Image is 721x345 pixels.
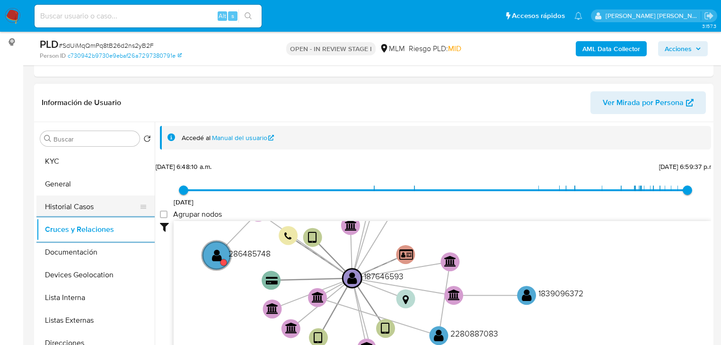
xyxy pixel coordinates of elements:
[36,264,155,286] button: Devices Geolocation
[238,9,258,23] button: search-icon
[212,133,274,142] a: Manual del usuario
[409,44,461,54] span: Riesgo PLD:
[538,287,583,299] text: 1839096372
[59,41,154,50] span: # SdUiMqQmPq8tB26d2ns2yB2F
[448,43,461,54] span: MID
[284,231,292,240] text: 
[285,322,298,334] text: 
[308,230,317,244] text: 
[434,328,444,342] text: 
[312,291,324,302] text: 
[659,162,716,171] span: [DATE] 6:59:37 p.m.
[286,42,376,55] p: OPEN - IN REVIEW STAGE I
[403,294,409,304] text: 
[40,36,59,52] b: PLD
[40,52,66,60] b: Person ID
[704,11,714,21] a: Salir
[231,11,234,20] span: s
[219,11,226,20] span: Alt
[229,247,271,259] text: 286485748
[36,150,155,173] button: KYC
[576,41,647,56] button: AML Data Collector
[665,41,692,56] span: Acciones
[36,241,155,264] button: Documentación
[53,135,136,143] input: Buscar
[182,133,211,142] span: Accedé al
[522,288,532,302] text: 
[314,331,323,345] text: 
[160,211,167,218] input: Agrupar nodos
[36,218,155,241] button: Cruces y Relaciones
[381,322,390,336] text: 
[44,135,52,142] button: Buscar
[35,10,262,22] input: Buscar usuario o caso...
[512,11,565,21] span: Accesos rápidos
[582,41,640,56] b: AML Data Collector
[444,256,457,267] text: 
[36,195,147,218] button: Historial Casos
[42,98,121,107] h1: Información de Usuario
[450,327,498,339] text: 2280887083
[702,22,716,30] span: 3.157.3
[379,44,405,54] div: MLM
[590,91,706,114] button: Ver Mirada por Persona
[347,271,357,285] text: 
[36,286,155,309] button: Lista Interna
[345,219,357,230] text: 
[174,197,194,207] span: [DATE]
[143,135,151,145] button: Volver al orden por defecto
[266,303,279,314] text: 
[156,162,211,171] span: [DATE] 6:48:10 a.m.
[36,309,155,332] button: Listas Externas
[603,91,684,114] span: Ver Mirada por Persona
[448,289,460,301] text: 
[399,248,413,261] text: 
[658,41,708,56] button: Acciones
[36,173,155,195] button: General
[212,248,222,262] text: 
[266,276,278,285] text: 
[364,270,404,282] text: 187646593
[606,11,701,20] p: michelleangelica.rodriguez@mercadolibre.com.mx
[574,12,582,20] a: Notificaciones
[68,52,182,60] a: c730942b9730e9ebaf26a7297380791e
[173,210,222,219] span: Agrupar nodos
